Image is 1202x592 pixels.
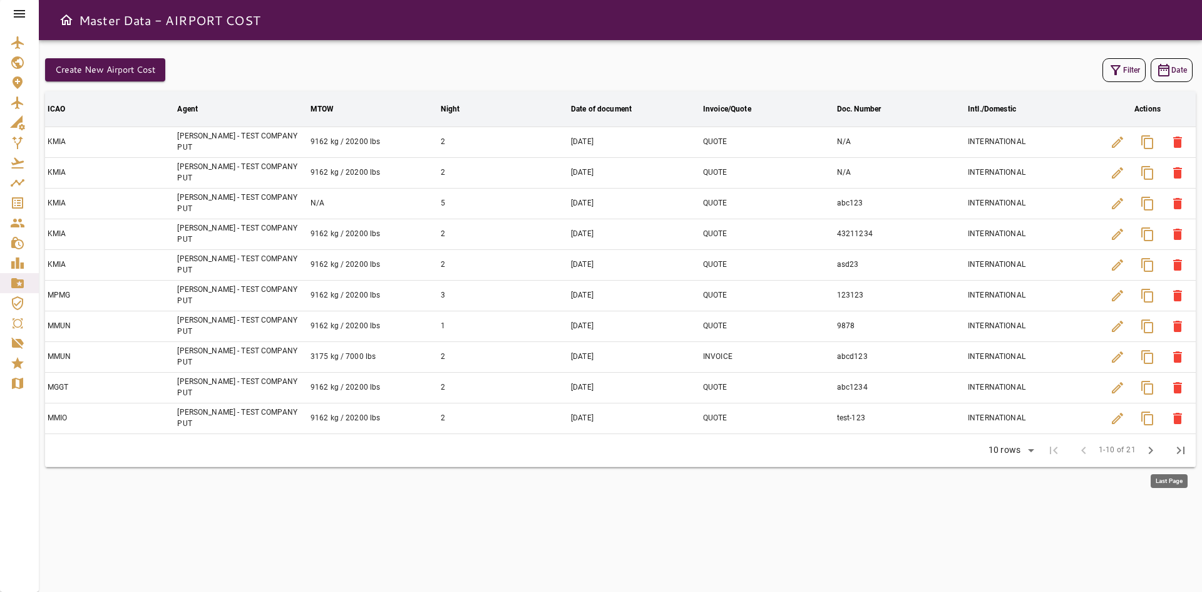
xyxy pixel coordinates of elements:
[175,403,308,434] td: [PERSON_NAME] - TEST COMPANY PUT
[175,249,308,280] td: [PERSON_NAME] - TEST COMPANY PUT
[1170,135,1185,150] span: delete
[45,249,175,280] td: KMIA
[965,127,1099,157] td: INTERNATIONAL
[1102,127,1133,157] button: Edit
[1170,165,1185,180] span: delete
[1163,158,1193,188] button: Delete
[980,441,1039,460] div: 10 rows
[1102,403,1133,434] button: Edit
[965,403,1099,434] td: INTERNATIONAL
[438,219,568,249] td: 2
[1170,227,1185,242] span: delete
[965,341,1099,372] td: INTERNATIONAL
[45,372,175,403] td: MGGT
[1102,281,1133,311] button: Edit
[965,311,1099,341] td: INTERNATIONAL
[837,101,897,117] span: Doc. Number
[177,101,214,117] span: Agent
[1133,219,1163,249] button: Copy
[1163,219,1193,249] button: Delete
[45,127,175,157] td: KMIA
[45,341,175,372] td: MMUN
[438,372,568,403] td: 2
[177,101,198,117] div: Agent
[1102,311,1133,341] button: Edit
[175,311,308,341] td: [PERSON_NAME] - TEST COMPANY PUT
[175,280,308,311] td: [PERSON_NAME] - TEST COMPANY PUT
[835,341,965,372] td: abcd123
[701,127,835,157] td: QUOTE
[175,219,308,249] td: [PERSON_NAME] - TEST COMPANY PUT
[308,127,439,157] td: 9162 kg / 20200 lbs
[568,219,701,249] td: [DATE]
[1133,403,1163,434] button: Copy
[701,157,835,188] td: QUOTE
[1163,373,1193,403] button: Delete
[175,127,308,157] td: [PERSON_NAME] - TEST COMPANY PUT
[1151,58,1193,82] button: Date
[701,219,835,249] td: QUOTE
[311,101,334,117] div: MTOW
[1170,319,1185,334] span: delete
[701,341,835,372] td: INVOICE
[45,219,175,249] td: KMIA
[441,101,476,117] span: Night
[1102,158,1133,188] button: Edit
[1133,189,1163,219] button: Copy
[79,10,260,30] h6: Master Data - AIRPORT COST
[835,249,965,280] td: asd23
[1133,311,1163,341] button: Copy
[48,101,66,117] div: ICAO
[1102,219,1133,249] button: Edit
[968,101,1016,117] div: Intl./Domestic
[308,280,439,311] td: 9162 kg / 20200 lbs
[1102,342,1133,372] button: Edit
[1102,189,1133,219] button: Edit
[571,101,648,117] span: Date of document
[568,127,701,157] td: [DATE]
[568,157,701,188] td: [DATE]
[1170,350,1185,365] span: delete
[438,127,568,157] td: 2
[1170,196,1185,211] span: delete
[965,157,1099,188] td: INTERNATIONAL
[308,219,439,249] td: 9162 kg / 20200 lbs
[1170,257,1185,273] span: delete
[835,280,965,311] td: 123123
[568,341,701,372] td: [DATE]
[1163,281,1193,311] button: Delete
[308,249,439,280] td: 9162 kg / 20200 lbs
[568,311,701,341] td: [DATE]
[45,311,175,341] td: MMUN
[1143,443,1158,458] span: chevron_right
[835,157,965,188] td: N/A
[835,127,965,157] td: N/A
[308,157,439,188] td: 9162 kg / 20200 lbs
[701,188,835,219] td: QUOTE
[568,188,701,219] td: [DATE]
[835,219,965,249] td: 43211234
[1133,342,1163,372] button: Copy
[1133,281,1163,311] button: Copy
[1170,288,1185,303] span: delete
[438,188,568,219] td: 5
[701,372,835,403] td: QUOTE
[175,372,308,403] td: [PERSON_NAME] - TEST COMPANY PUT
[438,341,568,372] td: 2
[1163,311,1193,341] button: Delete
[1173,443,1188,458] span: last_page
[441,101,460,117] div: Night
[703,101,751,117] div: Invoice/Quote
[1163,189,1193,219] button: Delete
[701,311,835,341] td: QUOTE
[1102,250,1133,280] button: Edit
[1102,373,1133,403] button: Edit
[1099,444,1136,457] span: 1-10 of 21
[438,249,568,280] td: 2
[835,372,965,403] td: abc1234
[568,403,701,434] td: [DATE]
[45,188,175,219] td: KMIA
[175,157,308,188] td: [PERSON_NAME] - TEST COMPANY PUT
[1133,158,1163,188] button: Copy
[311,101,351,117] span: MTOW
